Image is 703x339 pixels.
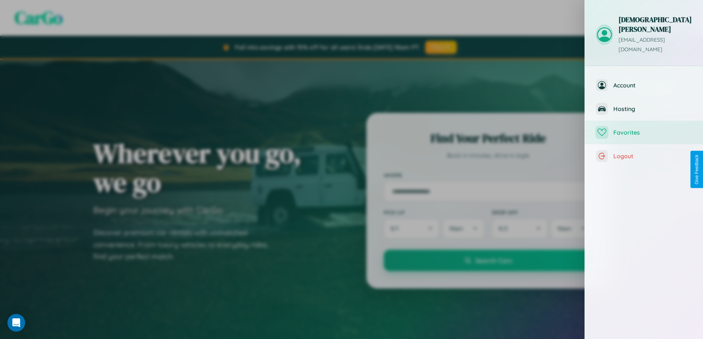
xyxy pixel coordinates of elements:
div: Give Feedback [694,155,699,184]
div: Open Intercom Messenger [7,314,25,332]
p: [EMAIL_ADDRESS][DOMAIN_NAME] [618,35,692,55]
span: Logout [613,152,692,160]
button: Hosting [585,97,703,121]
button: Favorites [585,121,703,144]
span: Favorites [613,129,692,136]
button: Account [585,73,703,97]
button: Logout [585,144,703,168]
span: Hosting [613,105,692,113]
span: Account [613,82,692,89]
h3: [DEMOGRAPHIC_DATA] [PERSON_NAME] [618,15,692,34]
